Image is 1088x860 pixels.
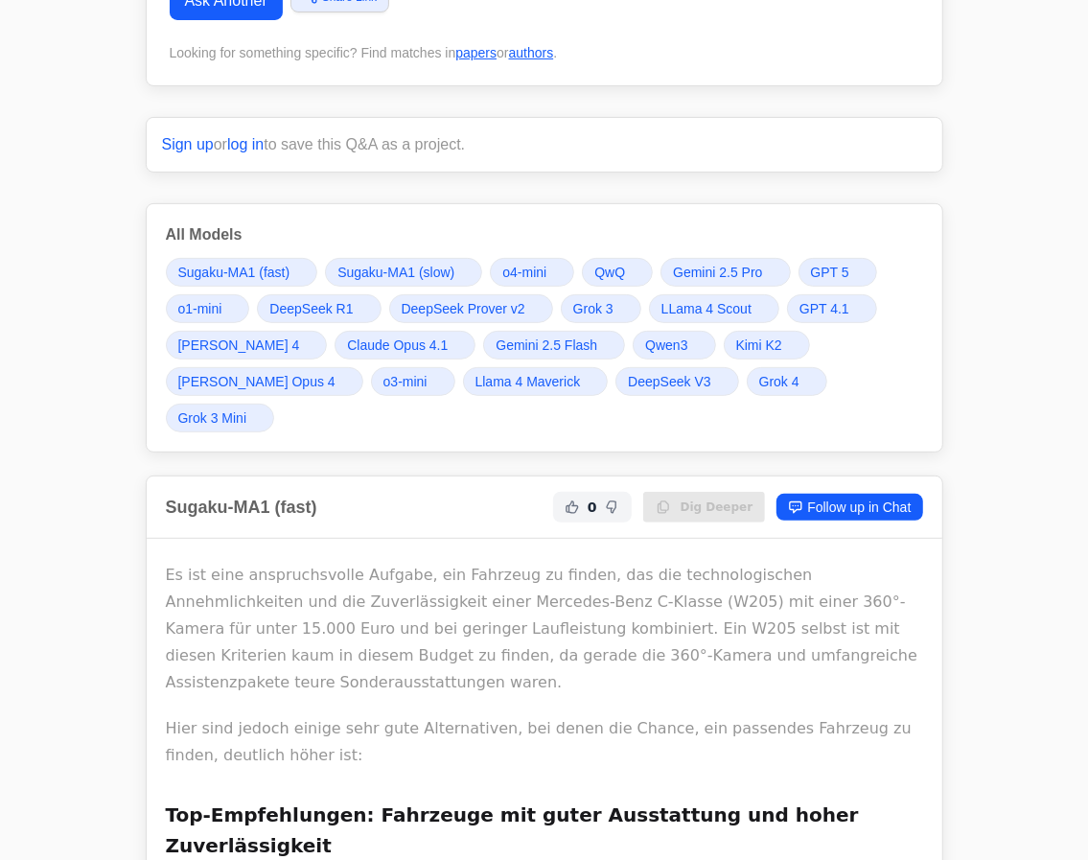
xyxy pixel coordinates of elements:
a: Kimi K2 [724,331,810,360]
a: [PERSON_NAME] Opus 4 [166,367,363,396]
span: GPT 5 [811,263,849,282]
a: Sugaku-MA1 (fast) [166,258,318,287]
a: [PERSON_NAME] 4 [166,331,328,360]
a: Sugaku-MA1 (slow) [325,258,482,287]
span: o3-mini [383,372,428,391]
span: Claude Opus 4.1 [347,336,448,355]
a: GPT 4.1 [787,294,877,323]
span: Grok 3 Mini [178,408,247,428]
a: Claude Opus 4.1 [335,331,475,360]
span: Sugaku-MA1 (slow) [337,263,454,282]
span: Grok 3 [573,299,613,318]
a: QwQ [582,258,653,287]
span: o4-mini [502,263,546,282]
span: DeepSeek V3 [628,372,710,391]
a: o1-mini [166,294,250,323]
a: DeepSeek V3 [615,367,738,396]
p: Hier sind jedoch einige sehr gute Alternativen, bei denen die Chance, ein passendes Fahrzeug zu f... [166,715,923,769]
span: QwQ [594,263,625,282]
a: Sign up [162,136,214,152]
button: Not Helpful [601,496,624,519]
a: authors [509,45,554,60]
span: [PERSON_NAME] 4 [178,336,300,355]
a: DeepSeek Prover v2 [389,294,553,323]
a: GPT 5 [799,258,877,287]
div: Looking for something specific? Find matches in or . [170,43,919,62]
span: [PERSON_NAME] Opus 4 [178,372,336,391]
a: Grok 4 [747,367,827,396]
h3: All Models [166,223,923,246]
a: log in [227,136,264,152]
span: DeepSeek Prover v2 [402,299,525,318]
p: Es ist eine anspruchsvolle Aufgabe, ein Fahrzeug zu finden, das die technologischen Annehmlichkei... [166,562,923,696]
a: Qwen3 [633,331,715,360]
span: Gemini 2.5 Flash [496,336,597,355]
h2: Sugaku-MA1 (fast) [166,494,317,521]
span: Sugaku-MA1 (fast) [178,263,290,282]
a: Grok 3 [561,294,641,323]
span: Grok 4 [759,372,799,391]
a: Gemini 2.5 Pro [660,258,790,287]
span: Gemini 2.5 Pro [673,263,762,282]
a: Gemini 2.5 Flash [483,331,625,360]
a: Llama 4 Maverick [463,367,609,396]
span: Llama 4 Maverick [475,372,581,391]
span: Qwen3 [645,336,687,355]
p: or to save this Q&A as a project. [162,133,927,156]
span: GPT 4.1 [799,299,849,318]
a: Follow up in Chat [776,494,922,521]
a: o3-mini [371,367,455,396]
a: papers [455,45,497,60]
button: Helpful [561,496,584,519]
a: DeepSeek R1 [257,294,381,323]
span: Kimi K2 [736,336,782,355]
a: Grok 3 Mini [166,404,275,432]
a: o4-mini [490,258,574,287]
span: o1-mini [178,299,222,318]
span: 0 [588,498,597,517]
span: DeepSeek R1 [269,299,353,318]
a: LLama 4 Scout [649,294,779,323]
span: LLama 4 Scout [661,299,752,318]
